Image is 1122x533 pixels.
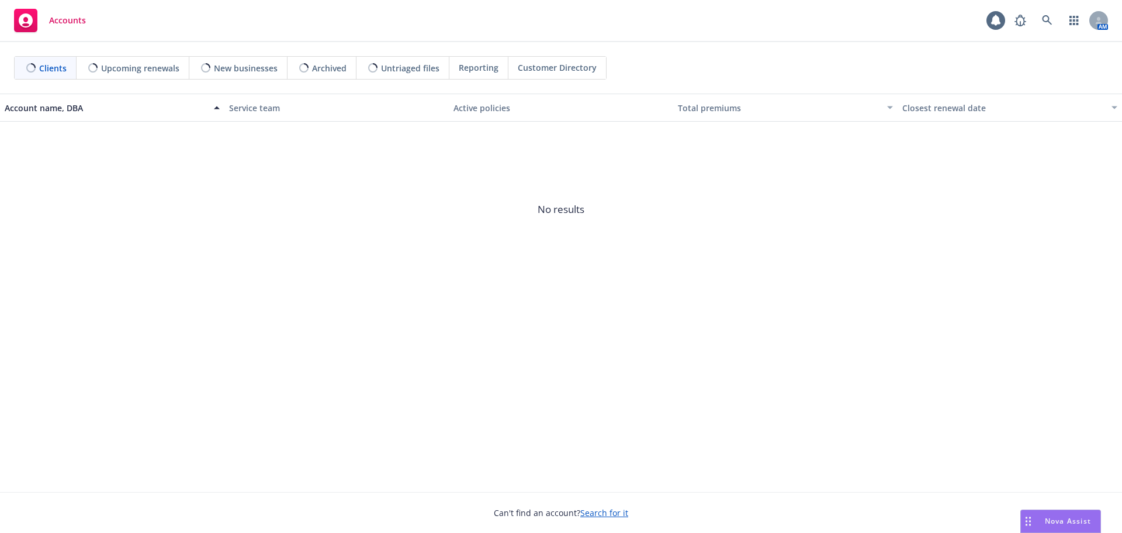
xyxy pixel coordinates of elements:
a: Switch app [1062,9,1086,32]
span: Can't find an account? [494,507,628,519]
div: Closest renewal date [902,102,1104,114]
span: Clients [39,62,67,74]
a: Report a Bug [1009,9,1032,32]
span: Accounts [49,16,86,25]
button: Active policies [449,94,673,122]
a: Accounts [9,4,91,37]
a: Search [1036,9,1059,32]
button: Total premiums [673,94,898,122]
span: Nova Assist [1045,516,1091,526]
span: New businesses [214,62,278,74]
a: Search for it [580,507,628,518]
button: Service team [224,94,449,122]
div: Drag to move [1021,510,1036,532]
span: Reporting [459,61,498,74]
div: Service team [229,102,444,114]
button: Closest renewal date [898,94,1122,122]
span: Upcoming renewals [101,62,179,74]
button: Nova Assist [1020,510,1101,533]
div: Total premiums [678,102,880,114]
span: Untriaged files [381,62,439,74]
span: Customer Directory [518,61,597,74]
div: Account name, DBA [5,102,207,114]
span: Archived [312,62,347,74]
div: Active policies [453,102,669,114]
